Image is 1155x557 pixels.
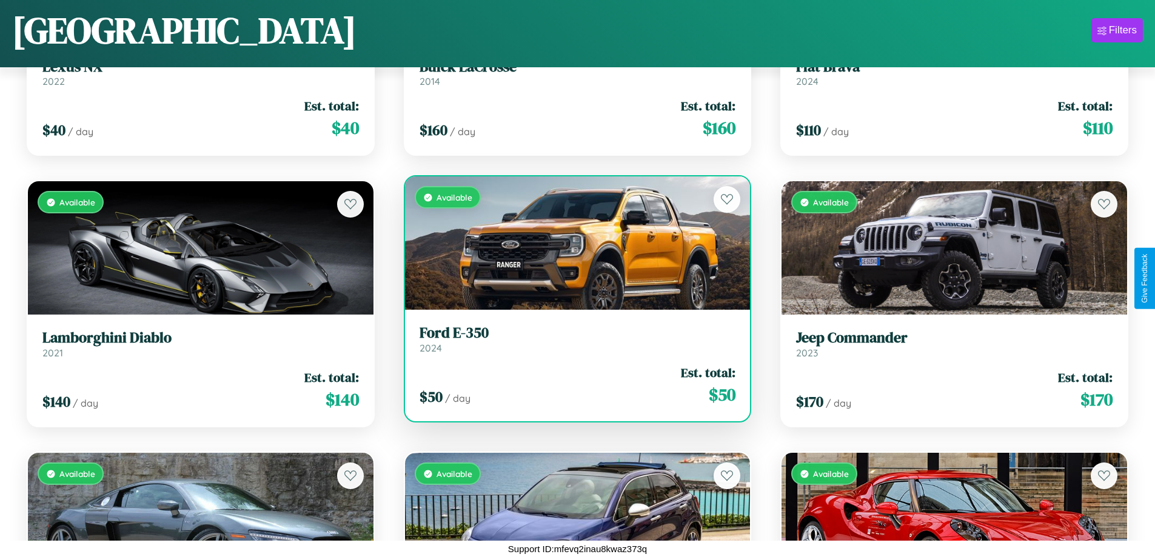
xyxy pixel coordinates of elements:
[796,75,819,87] span: 2024
[1140,254,1149,303] div: Give Feedback
[709,382,735,407] span: $ 50
[42,58,359,88] a: Lexus NX2022
[42,347,63,359] span: 2021
[420,324,736,354] a: Ford E-3502024
[796,392,823,412] span: $ 170
[681,364,735,381] span: Est. total:
[823,125,849,138] span: / day
[796,58,1113,88] a: Fiat Brava2024
[450,125,475,138] span: / day
[420,387,443,407] span: $ 50
[445,392,470,404] span: / day
[437,469,472,479] span: Available
[681,97,735,115] span: Est. total:
[420,120,447,140] span: $ 160
[1058,369,1113,386] span: Est. total:
[796,329,1113,347] h3: Jeep Commander
[68,125,93,138] span: / day
[813,469,849,479] span: Available
[42,329,359,359] a: Lamborghini Diablo2021
[59,197,95,207] span: Available
[1058,97,1113,115] span: Est. total:
[1080,387,1113,412] span: $ 170
[12,5,357,55] h1: [GEOGRAPHIC_DATA]
[437,192,472,202] span: Available
[420,324,736,342] h3: Ford E-350
[1083,116,1113,140] span: $ 110
[42,329,359,347] h3: Lamborghini Diablo
[1109,24,1137,36] div: Filters
[420,75,440,87] span: 2014
[703,116,735,140] span: $ 160
[796,347,818,359] span: 2023
[42,75,65,87] span: 2022
[42,120,65,140] span: $ 40
[332,116,359,140] span: $ 40
[420,342,442,354] span: 2024
[326,387,359,412] span: $ 140
[508,541,647,557] p: Support ID: mfevq2inau8kwaz373q
[304,369,359,386] span: Est. total:
[796,120,821,140] span: $ 110
[1091,18,1143,42] button: Filters
[42,392,70,412] span: $ 140
[304,97,359,115] span: Est. total:
[59,469,95,479] span: Available
[73,397,98,409] span: / day
[826,397,851,409] span: / day
[813,197,849,207] span: Available
[420,58,736,88] a: Buick LaCrosse2014
[796,329,1113,359] a: Jeep Commander2023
